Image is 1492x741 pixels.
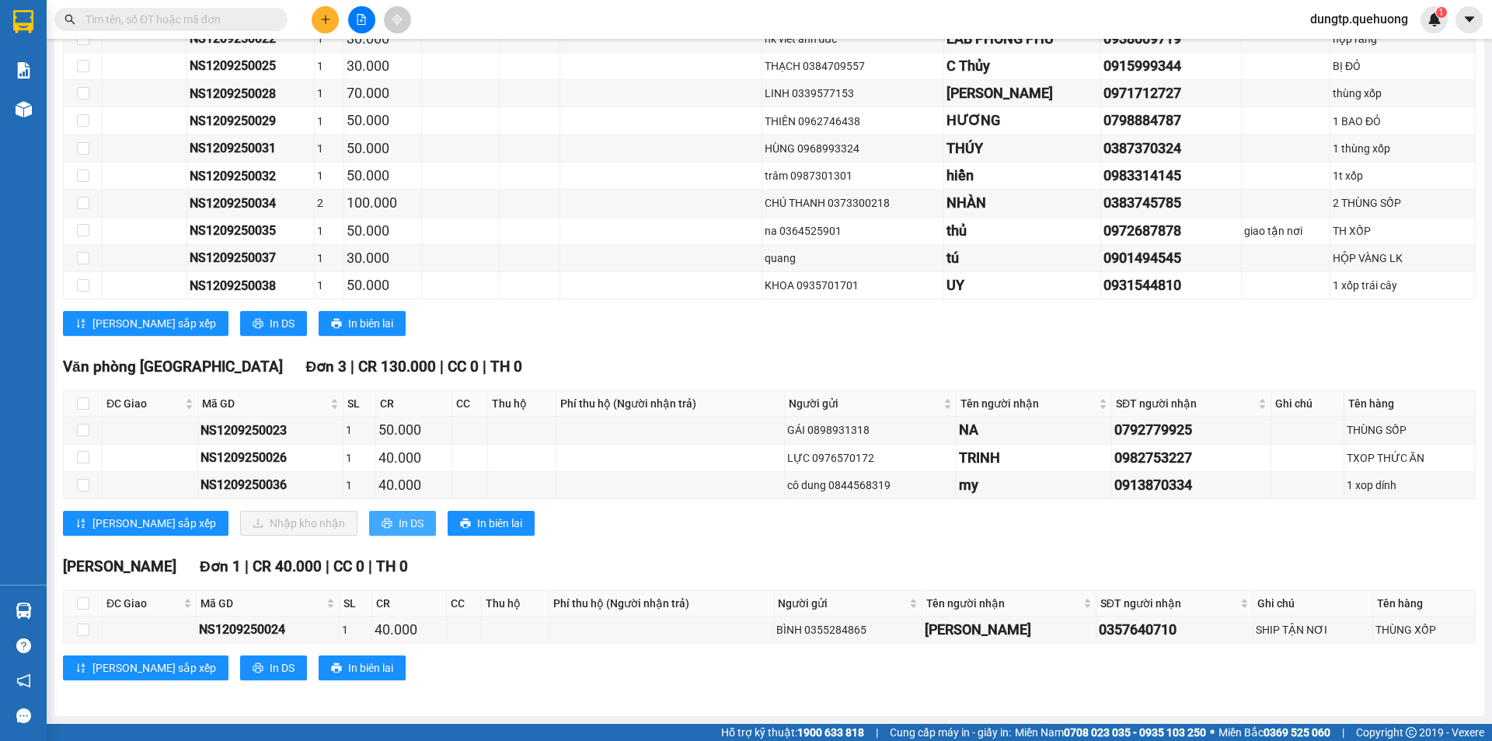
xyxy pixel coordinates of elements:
div: NS1209250031 [190,138,312,158]
th: Tên hàng [1373,591,1476,617]
td: 0971712727 [1101,80,1242,107]
button: sort-ascending[PERSON_NAME] sắp xếp [63,511,228,536]
img: warehouse-icon [16,603,32,619]
input: Tìm tên, số ĐT hoặc mã đơn [85,11,269,28]
div: 1 [317,277,341,294]
span: In DS [270,315,295,332]
span: Đơn 3 [306,358,347,376]
th: CR [376,391,452,417]
td: NS1209250024 [197,617,339,644]
th: CC [452,391,488,417]
div: 1 [342,621,369,638]
strong: 0369 525 060 [1264,726,1330,739]
div: THÙNG XỐP [1375,621,1473,638]
div: 1 thùng xốp [1333,140,1473,157]
div: NA [959,419,1109,441]
div: hiền [946,165,1098,187]
div: 0792779925 [1114,419,1268,441]
span: printer [460,518,471,530]
div: THIÊN 0962746438 [765,113,941,130]
span: [PERSON_NAME] sắp xếp [92,315,216,332]
span: Người gửi [778,595,906,612]
span: Mã GD [202,395,326,412]
span: | [245,557,249,575]
td: NS1209250029 [187,107,315,135]
div: 50.000 [347,220,419,242]
td: my [957,472,1112,499]
div: 30.000 [347,55,419,77]
div: TRINH [959,447,1109,469]
th: SL [340,591,372,617]
span: SĐT người nhận [1100,595,1237,612]
img: warehouse-icon [16,101,32,117]
span: | [368,557,372,575]
button: printerIn biên lai [319,655,406,680]
span: Tên người nhận [926,595,1080,612]
td: LAB PHONG PHÚ [944,26,1101,53]
div: 70.000 [347,82,419,104]
td: YẾN TRINH [922,617,1096,644]
div: giao tận nơi [1244,222,1327,239]
div: 2 THÙNG SỐP [1333,194,1473,211]
div: 0798884787 [1103,110,1239,131]
div: 50.000 [347,165,419,187]
span: [PERSON_NAME] sắp xếp [92,515,216,532]
span: search [64,14,75,25]
th: SL [343,391,377,417]
div: NHÀN [946,192,1098,214]
th: Ghi chú [1271,391,1344,417]
span: Miền Bắc [1218,724,1330,741]
div: 0383745785 [1103,192,1239,214]
th: Ghi chú [1253,591,1373,617]
div: 1 xốp trái cây [1333,277,1473,294]
span: TH 0 [490,358,522,376]
div: THÚY [946,138,1098,159]
div: quang [765,250,941,267]
button: aim [384,6,411,33]
span: notification [16,673,31,688]
div: thùng xốp [1333,85,1473,102]
img: icon-new-feature [1428,12,1441,26]
button: printerIn biên lai [448,511,535,536]
span: TH 0 [376,557,408,575]
th: Thu hộ [482,591,549,617]
span: [PERSON_NAME] [63,557,176,575]
div: THÙNG SỐP [1347,421,1473,439]
td: UY [944,272,1101,299]
div: 1 [317,140,341,157]
div: 1 [317,222,341,239]
div: 1 [317,113,341,130]
span: aim [392,14,403,25]
div: 0901494545 [1103,247,1239,269]
span: CC 0 [448,358,479,376]
div: 50.000 [347,274,419,296]
span: Cung cấp máy in - giấy in: [890,724,1011,741]
span: CR 130.000 [358,358,436,376]
td: 0913870334 [1112,472,1271,499]
td: hiền [944,163,1101,190]
td: 0982753227 [1112,445,1271,472]
div: 40.000 [375,619,444,641]
td: 0901494545 [1101,245,1242,272]
span: question-circle [16,638,31,653]
span: plus [320,14,331,25]
span: In biên lai [477,515,522,532]
div: 40.000 [378,474,449,496]
td: NS1209250023 [198,417,343,444]
span: printer [253,318,263,330]
div: 1 xop dính [1347,477,1473,494]
div: [PERSON_NAME] [946,82,1098,104]
span: [PERSON_NAME] sắp xếp [92,659,216,676]
div: 1 [346,477,374,494]
div: HƯƠNG [946,110,1098,131]
td: 0383745785 [1101,190,1242,217]
div: UY [946,274,1098,296]
span: sort-ascending [75,662,86,675]
span: | [326,557,329,575]
th: Phí thu hộ (Người nhận trả) [549,591,774,617]
div: THẠCH 0384709557 [765,58,941,75]
th: CR [372,591,447,617]
td: HƯƠNG [944,107,1101,135]
div: trâm 0987301301 [765,167,941,184]
span: Đơn 1 [200,557,241,575]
